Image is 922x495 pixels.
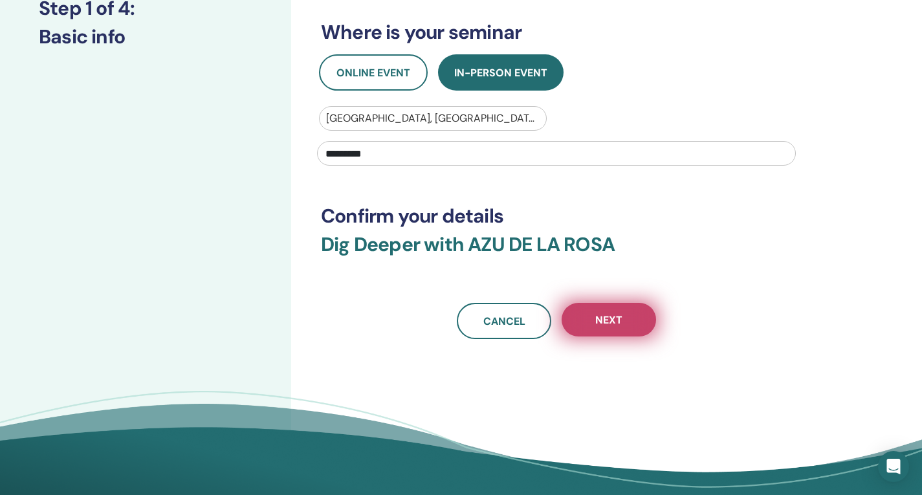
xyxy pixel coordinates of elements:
[483,314,525,328] span: Cancel
[562,303,656,336] button: Next
[595,313,622,327] span: Next
[321,21,792,44] h3: Where is your seminar
[39,25,252,49] h3: Basic info
[321,204,792,228] h3: Confirm your details
[438,54,564,91] button: In-Person Event
[454,66,547,80] span: In-Person Event
[319,54,428,91] button: Online Event
[321,233,792,272] h3: Dig Deeper with AZU DE LA ROSA
[878,451,909,482] div: Open Intercom Messenger
[457,303,551,339] a: Cancel
[336,66,410,80] span: Online Event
